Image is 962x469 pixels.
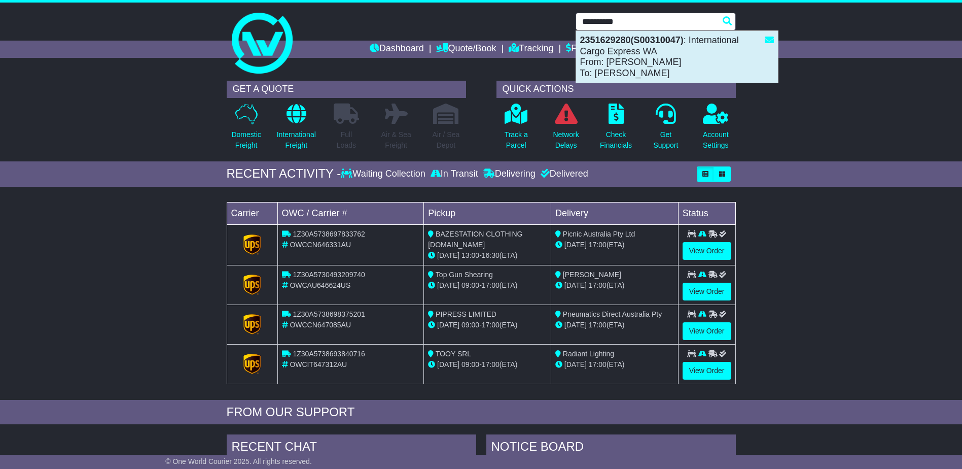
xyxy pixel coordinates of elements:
a: Tracking [509,41,553,58]
div: - (ETA) [428,359,547,370]
p: Get Support [653,129,678,151]
a: InternationalFreight [276,103,316,156]
span: PIPRESS LIMITED [436,310,496,318]
strong: 2351629280(S00310047) [580,35,684,45]
td: Carrier [227,202,277,224]
div: NOTICE BOARD [486,434,736,462]
td: Delivery [551,202,678,224]
span: 09:00 [461,281,479,289]
div: In Transit [428,169,481,180]
div: (ETA) [555,280,674,291]
p: Track a Parcel [505,129,528,151]
td: Pickup [424,202,551,224]
p: Network Delays [553,129,579,151]
span: 17:00 [589,281,607,289]
div: (ETA) [555,320,674,330]
span: TOOY SRL [436,350,471,358]
span: [PERSON_NAME] [563,271,621,279]
span: OWCIT647312AU [290,360,347,368]
a: NetworkDelays [552,103,579,156]
div: - (ETA) [428,250,547,261]
span: [DATE] [564,281,587,289]
span: [DATE] [437,251,459,259]
p: Domestic Freight [231,129,261,151]
span: 1Z30A5738693840716 [293,350,365,358]
span: © One World Courier 2025. All rights reserved. [165,457,312,465]
a: Quote/Book [436,41,496,58]
img: GetCarrierServiceLogo [243,275,261,295]
div: RECENT CHAT [227,434,476,462]
div: Delivered [538,169,588,180]
p: Air / Sea Depot [433,129,460,151]
a: View Order [683,283,731,300]
td: Status [678,202,735,224]
span: Top Gun Shearing [436,271,493,279]
span: 1Z30A5730493209740 [293,271,365,279]
div: - (ETA) [428,280,547,291]
a: Financials [566,41,612,58]
div: : International Cargo Express WA From: [PERSON_NAME] To: [PERSON_NAME] [576,31,778,83]
a: AccountSettings [702,103,729,156]
span: 17:00 [482,321,500,329]
span: [DATE] [437,360,459,368]
span: OWCCN646331AU [290,241,351,249]
span: 17:00 [589,321,607,329]
span: Picnic Australia Pty Ltd [563,230,635,238]
td: OWC / Carrier # [277,202,424,224]
span: [DATE] [564,241,587,249]
span: [DATE] [564,360,587,368]
span: [DATE] [437,281,459,289]
span: 17:00 [589,241,607,249]
div: FROM OUR SUPPORT [227,405,736,420]
span: 1Z30A5738698375201 [293,310,365,318]
img: GetCarrierServiceLogo [243,314,261,334]
div: Waiting Collection [341,169,427,180]
div: Delivering [481,169,538,180]
a: View Order [683,322,731,340]
a: Dashboard [370,41,424,58]
a: View Order [683,242,731,260]
span: Radiant Lighting [563,350,614,358]
div: RECENT ACTIVITY - [227,166,341,181]
span: 16:30 [482,251,500,259]
span: OWCAU646624US [290,281,350,289]
span: [DATE] [564,321,587,329]
span: 1Z30A5738697833762 [293,230,365,238]
span: BAZESTATION CLOTHING [DOMAIN_NAME] [428,230,522,249]
p: Check Financials [600,129,632,151]
span: Pneumatics Direct Australia Pty [563,310,662,318]
span: 17:00 [589,360,607,368]
div: (ETA) [555,240,674,250]
div: QUICK ACTIONS [496,81,736,98]
span: 09:00 [461,360,479,368]
a: DomesticFreight [231,103,261,156]
a: GetSupport [653,103,679,156]
span: 17:00 [482,360,500,368]
a: CheckFinancials [599,103,632,156]
a: Track aParcel [504,103,528,156]
span: 17:00 [482,281,500,289]
span: OWCCN647085AU [290,321,351,329]
div: - (ETA) [428,320,547,330]
p: Account Settings [703,129,729,151]
p: Full Loads [334,129,359,151]
div: GET A QUOTE [227,81,466,98]
img: GetCarrierServiceLogo [243,234,261,255]
span: [DATE] [437,321,459,329]
a: View Order [683,362,731,380]
span: 09:00 [461,321,479,329]
img: GetCarrierServiceLogo [243,354,261,374]
p: International Freight [277,129,316,151]
p: Air & Sea Freight [381,129,411,151]
span: 13:00 [461,251,479,259]
div: (ETA) [555,359,674,370]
